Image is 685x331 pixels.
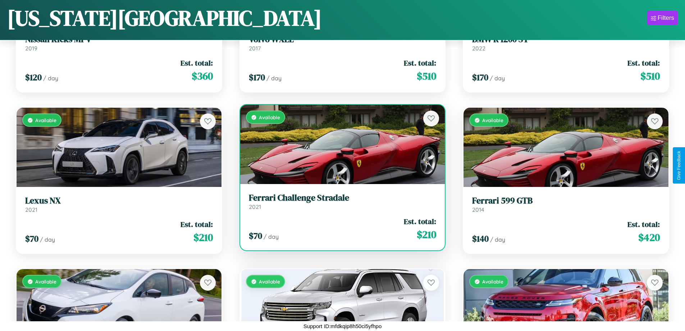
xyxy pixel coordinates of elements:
[249,193,437,210] a: Ferrari Challenge Stradale2021
[259,278,280,285] span: Available
[482,117,503,123] span: Available
[490,75,505,82] span: / day
[25,34,213,52] a: Nissan Kicks MPV2019
[35,278,56,285] span: Available
[472,45,485,52] span: 2022
[181,58,213,68] span: Est. total:
[25,71,42,83] span: $ 120
[43,75,58,82] span: / day
[472,196,660,206] h3: Ferrari 599 GTB
[303,321,382,331] p: Support ID: mfdkqip8h50ci5yfhpo
[676,151,681,180] div: Give Feedback
[404,216,436,227] span: Est. total:
[417,69,436,83] span: $ 510
[249,203,261,210] span: 2021
[472,233,489,245] span: $ 140
[638,230,660,245] span: $ 420
[482,278,503,285] span: Available
[40,236,55,243] span: / day
[472,206,484,213] span: 2014
[627,219,660,229] span: Est. total:
[249,193,437,203] h3: Ferrari Challenge Stradale
[7,3,322,33] h1: [US_STATE][GEOGRAPHIC_DATA]
[640,69,660,83] span: $ 510
[259,114,280,120] span: Available
[472,71,488,83] span: $ 170
[249,45,261,52] span: 2017
[192,69,213,83] span: $ 360
[658,14,674,22] div: Filters
[249,34,437,52] a: Volvo WXLL2017
[417,227,436,242] span: $ 210
[472,196,660,213] a: Ferrari 599 GTB2014
[25,45,37,52] span: 2019
[249,230,262,242] span: $ 70
[193,230,213,245] span: $ 210
[25,206,37,213] span: 2021
[404,58,436,68] span: Est. total:
[647,11,678,25] button: Filters
[35,117,56,123] span: Available
[264,233,279,240] span: / day
[25,233,38,245] span: $ 70
[472,34,660,52] a: BMW R 1200 ST2022
[249,71,265,83] span: $ 170
[627,58,660,68] span: Est. total:
[490,236,505,243] span: / day
[25,196,213,206] h3: Lexus NX
[181,219,213,229] span: Est. total:
[266,75,282,82] span: / day
[25,196,213,213] a: Lexus NX2021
